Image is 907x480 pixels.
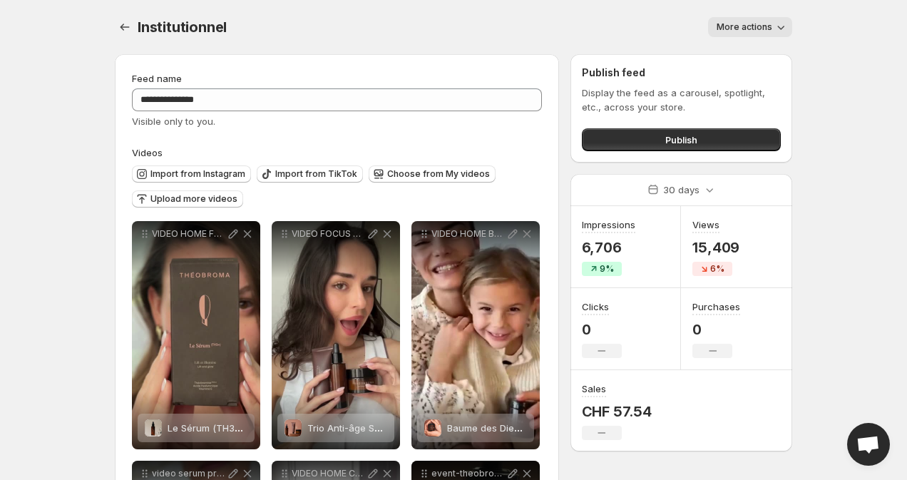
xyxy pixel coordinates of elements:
[132,221,260,449] div: VIDEO HOME FOCUS SERUMLe Sérum (TH3+) - Lift et illumineLe Sérum (TH3+) - Lift et illumine
[132,116,215,127] span: Visible only to you.
[411,221,540,449] div: VIDEO HOME BDDBaume des Dieux - Soin Réparateur 50mlBaume des Dieux - Soin Réparateur 50ml
[307,422,590,434] span: Trio Anti-âge SPF30 (Sérum + Crème jour SPF30 + Crème nuit)
[582,321,622,338] p: 0
[152,468,226,479] p: video serum profil plus age
[582,300,609,314] h3: Clicks
[692,300,740,314] h3: Purchases
[582,218,635,232] h3: Impressions
[138,19,227,36] span: Institutionnel
[692,239,739,256] p: 15,409
[582,66,781,80] h2: Publish feed
[115,17,135,37] button: Settings
[150,193,237,205] span: Upload more videos
[132,165,251,183] button: Import from Instagram
[145,419,162,436] img: Le Sérum (TH3+) - Lift et illumine
[665,133,697,147] span: Publish
[847,423,890,466] a: Open chat
[292,468,366,479] p: VIDEO HOME CREME JOUR
[708,17,792,37] button: More actions
[582,403,652,420] p: CHF 57.54
[582,128,781,151] button: Publish
[447,422,632,434] span: Baume des Dieux - Soin Réparateur 50ml
[275,168,357,180] span: Import from TikTok
[257,165,363,183] button: Import from TikTok
[431,468,506,479] p: event-theobroma-2024
[582,86,781,114] p: Display the feed as a carousel, spotlight, etc., across your store.
[272,221,400,449] div: VIDEO FOCUS PRODUITS ANTI-AGETrio Anti-âge SPF30 (Sérum + Crème jour SPF30 + Crème nuit)Trio Anti...
[600,263,614,275] span: 9%
[132,147,163,158] span: Videos
[285,419,302,436] img: Trio Anti-âge SPF30 (Sérum + Crème jour SPF30 + Crème nuit)
[168,422,315,434] span: Le Sérum (TH3+) - Lift et illumine
[710,263,724,275] span: 6%
[292,228,366,240] p: VIDEO FOCUS PRODUITS ANTI-AGE
[582,239,635,256] p: 6,706
[152,228,226,240] p: VIDEO HOME FOCUS SERUM
[582,382,606,396] h3: Sales
[663,183,700,197] p: 30 days
[692,321,740,338] p: 0
[717,21,772,33] span: More actions
[132,73,182,84] span: Feed name
[431,228,506,240] p: VIDEO HOME BDD
[692,218,719,232] h3: Views
[424,419,441,436] img: Baume des Dieux - Soin Réparateur 50ml
[150,168,245,180] span: Import from Instagram
[369,165,496,183] button: Choose from My videos
[387,168,490,180] span: Choose from My videos
[132,190,243,208] button: Upload more videos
